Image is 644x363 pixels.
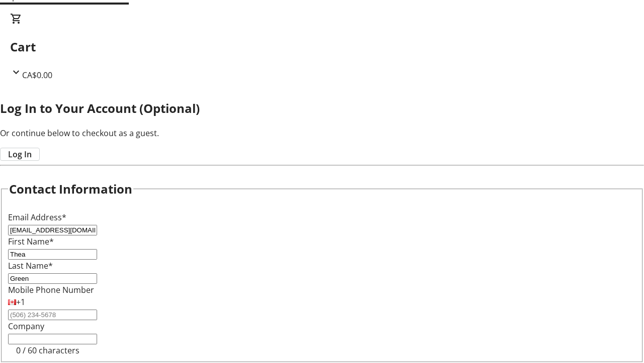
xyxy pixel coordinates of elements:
label: Email Address* [8,212,66,223]
div: CartCA$0.00 [10,13,634,81]
label: Mobile Phone Number [8,284,94,295]
label: First Name* [8,236,54,247]
input: (506) 234-5678 [8,310,97,320]
h2: Contact Information [9,180,132,198]
tr-character-limit: 0 / 60 characters [16,345,79,356]
label: Last Name* [8,260,53,271]
h2: Cart [10,38,634,56]
span: CA$0.00 [22,70,52,81]
label: Company [8,321,44,332]
span: Log In [8,148,32,160]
